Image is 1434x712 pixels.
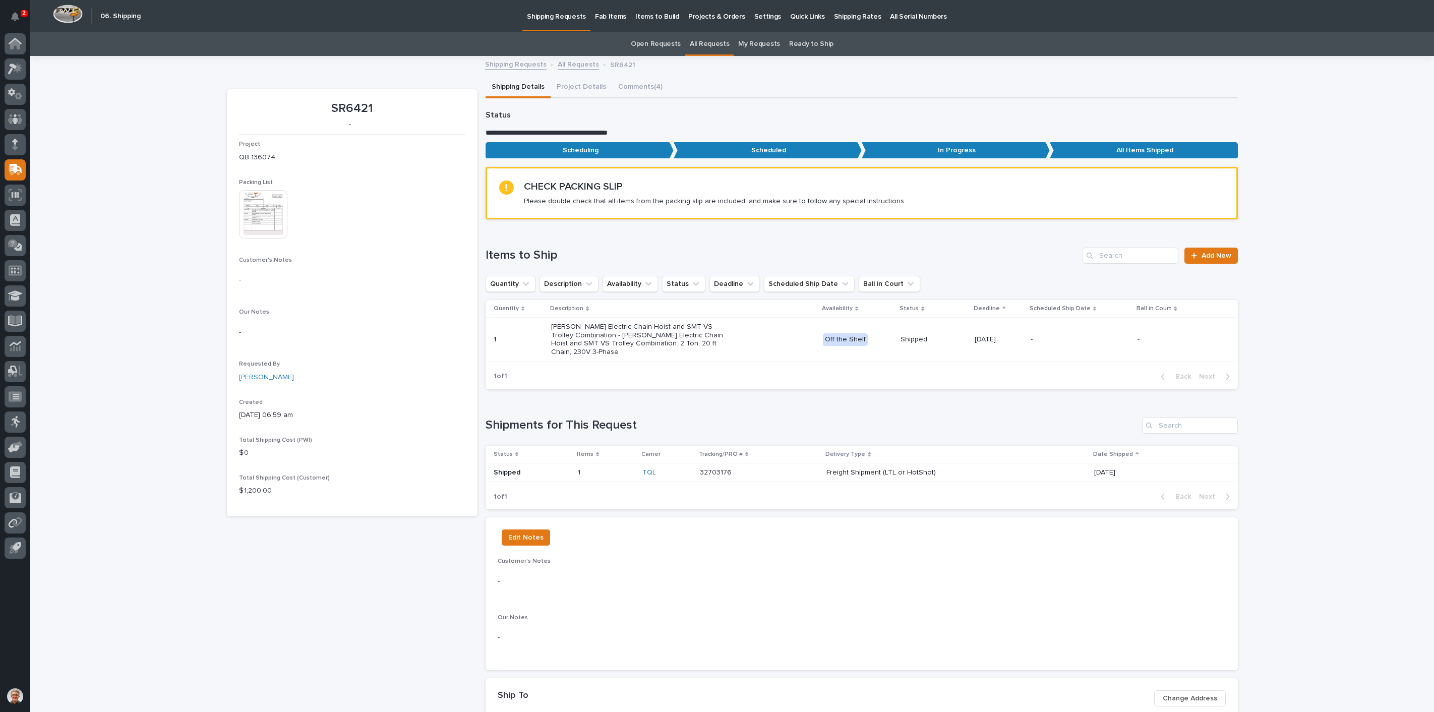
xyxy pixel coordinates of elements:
[13,12,26,28] div: Notifications2
[789,32,833,56] a: Ready to Ship
[826,468,1003,477] p: Freight Shipment (LTL or HotShot)
[1137,303,1171,314] p: Ball in Court
[486,77,551,98] button: Shipping Details
[239,437,312,443] span: Total Shipping Cost (PWI)
[239,120,461,129] p: -
[577,449,593,460] p: Items
[486,318,1238,362] tr: 11 [PERSON_NAME] Electric Chain Hoist and SMT VS Trolley Combination - [PERSON_NAME] Electric Cha...
[239,475,330,481] span: Total Shipping Cost (Customer)
[709,276,760,292] button: Deadline
[822,303,853,314] p: Availability
[700,466,734,477] p: 32703176
[22,10,26,17] p: 2
[1031,335,1129,344] p: -
[1154,690,1226,706] button: Change Address
[5,686,26,707] button: users-avatar
[900,303,919,314] p: Status
[662,276,705,292] button: Status
[603,276,658,292] button: Availability
[642,468,656,477] a: TQL
[1202,252,1231,259] span: Add New
[901,335,967,344] p: Shipped
[1184,248,1237,264] a: Add New
[239,257,292,263] span: Customer's Notes
[239,372,294,383] a: [PERSON_NAME]
[239,141,260,147] span: Project
[486,110,1238,120] p: Status
[1163,692,1217,704] span: Change Address
[1142,418,1238,434] input: Search
[239,410,465,421] p: [DATE] 06:59 am
[631,32,681,56] a: Open Requests
[1195,492,1238,501] button: Next
[239,275,465,285] p: -
[239,101,465,116] p: SR6421
[239,180,273,186] span: Packing List
[486,485,515,509] p: 1 of 1
[508,531,544,544] span: Edit Notes
[486,276,535,292] button: Quantity
[1169,492,1191,501] span: Back
[494,468,570,477] p: Shipped
[5,6,26,27] button: Notifications
[486,364,515,389] p: 1 of 1
[239,486,465,496] p: $ 1,200.00
[239,448,465,458] p: $ 0
[674,142,862,159] p: Scheduled
[550,303,583,314] p: Description
[524,181,623,193] h2: CHECK PACKING SLIP
[1050,142,1238,159] p: All Items Shipped
[494,303,519,314] p: Quantity
[498,558,551,564] span: Customer's Notes
[486,248,1079,263] h1: Items to Ship
[1030,303,1091,314] p: Scheduled Ship Date
[494,449,513,460] p: Status
[699,449,743,460] p: Tracking/PRO #
[1199,492,1221,501] span: Next
[1195,372,1238,381] button: Next
[53,5,83,23] img: Workspace Logo
[486,142,674,159] p: Scheduling
[975,335,1023,344] p: [DATE]
[612,77,669,98] button: Comments (4)
[1094,468,1221,477] p: [DATE]
[641,449,661,460] p: Carrier
[1169,372,1191,381] span: Back
[823,333,868,346] div: Off the Shelf
[239,361,280,367] span: Requested By
[610,58,635,70] p: SR6421
[1138,335,1204,344] p: -
[486,418,1138,433] h1: Shipments for This Request
[1153,372,1195,381] button: Back
[1199,372,1221,381] span: Next
[862,142,1050,159] p: In Progress
[498,632,1226,643] p: -
[1153,492,1195,501] button: Back
[825,449,865,460] p: Delivery Type
[239,399,263,405] span: Created
[551,323,728,357] p: [PERSON_NAME] Electric Chain Hoist and SMT VS Trolley Combination - [PERSON_NAME] Electric Chain ...
[558,58,599,70] a: All Requests
[524,197,906,206] p: Please double check that all items from the packing slip are included, and make sure to follow an...
[498,690,528,701] h2: Ship To
[974,303,1000,314] p: Deadline
[494,333,499,344] p: 1
[690,32,729,56] a: All Requests
[100,12,141,21] h2: 06. Shipping
[485,58,547,70] a: Shipping Requests
[498,576,1226,587] p: -
[486,463,1238,482] tr: Shipped11 TQL 3270317632703176 Freight Shipment (LTL or HotShot)[DATE]
[239,152,465,163] p: QB 136074
[578,466,582,477] p: 1
[551,77,612,98] button: Project Details
[502,529,550,546] button: Edit Notes
[1083,248,1178,264] input: Search
[239,327,465,338] p: -
[1093,449,1133,460] p: Date Shipped
[498,615,528,621] span: Our Notes
[859,276,920,292] button: Ball in Court
[764,276,855,292] button: Scheduled Ship Date
[738,32,780,56] a: My Requests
